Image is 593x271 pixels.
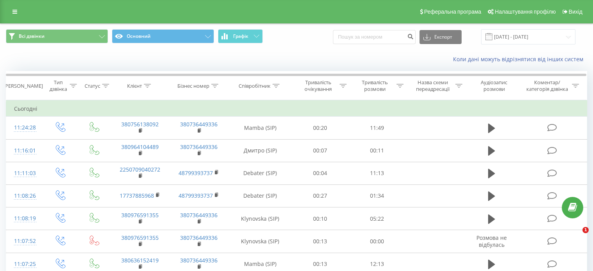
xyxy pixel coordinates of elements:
span: Графік [233,34,248,39]
td: Debater (SIP) [228,162,292,184]
td: 00:00 [349,230,405,253]
a: 380976591355 [121,234,159,241]
a: 17737885968 [120,192,154,199]
span: Реферальна програма [424,9,481,15]
div: 11:16:01 [14,143,35,158]
td: Klynovska (SIP) [228,230,292,253]
a: 2250709040272 [120,166,160,173]
a: 380976591355 [121,211,159,219]
a: 380736449336 [180,120,218,128]
div: 11:08:26 [14,188,35,204]
button: Експорт [420,30,462,44]
td: Debater (SIP) [228,184,292,207]
td: Сьогодні [6,101,587,117]
td: 00:20 [292,117,349,139]
div: Клієнт [127,83,142,89]
span: Всі дзвінки [19,33,44,39]
td: 05:22 [349,207,405,230]
div: 11:08:19 [14,211,35,226]
a: 380736449336 [180,211,218,219]
div: 11:07:52 [14,234,35,249]
div: Назва схеми переадресації [412,79,453,92]
td: 11:49 [349,117,405,139]
td: 00:04 [292,162,349,184]
div: Аудіозапис розмови [471,79,517,92]
td: Mamba (SIP) [228,117,292,139]
td: Дмитро (SIP) [228,139,292,162]
button: Графік [218,29,263,43]
a: 380964104489 [121,143,159,151]
td: 00:07 [292,139,349,162]
span: 1 [582,227,589,233]
button: Основний [112,29,214,43]
div: Тип дзвінка [49,79,67,92]
td: 00:11 [349,139,405,162]
input: Пошук за номером [333,30,416,44]
div: Коментар/категорія дзвінка [524,79,570,92]
a: Коли дані можуть відрізнятися вiд інших систем [453,55,587,63]
div: Бізнес номер [177,83,209,89]
span: Розмова не відбулась [476,234,507,248]
div: Тривалість розмови [356,79,395,92]
a: 380736449336 [180,143,218,151]
td: 01:34 [349,184,405,207]
td: 00:27 [292,184,349,207]
td: 00:13 [292,230,349,253]
a: 48799393737 [179,169,213,177]
div: Співробітник [239,83,271,89]
a: 380756138092 [121,120,159,128]
td: 00:10 [292,207,349,230]
iframe: Intercom live chat [566,227,585,246]
td: 11:13 [349,162,405,184]
div: [PERSON_NAME] [4,83,43,89]
div: 11:11:03 [14,166,35,181]
a: 380736449336 [180,234,218,241]
button: Всі дзвінки [6,29,108,43]
a: 380736449336 [180,257,218,264]
div: 11:24:28 [14,120,35,135]
td: Klynovska (SIP) [228,207,292,230]
span: Налаштування профілю [495,9,556,15]
a: 48799393737 [179,192,213,199]
span: Вихід [569,9,582,15]
a: 380636152419 [121,257,159,264]
div: Тривалість очікування [299,79,338,92]
div: Статус [85,83,100,89]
